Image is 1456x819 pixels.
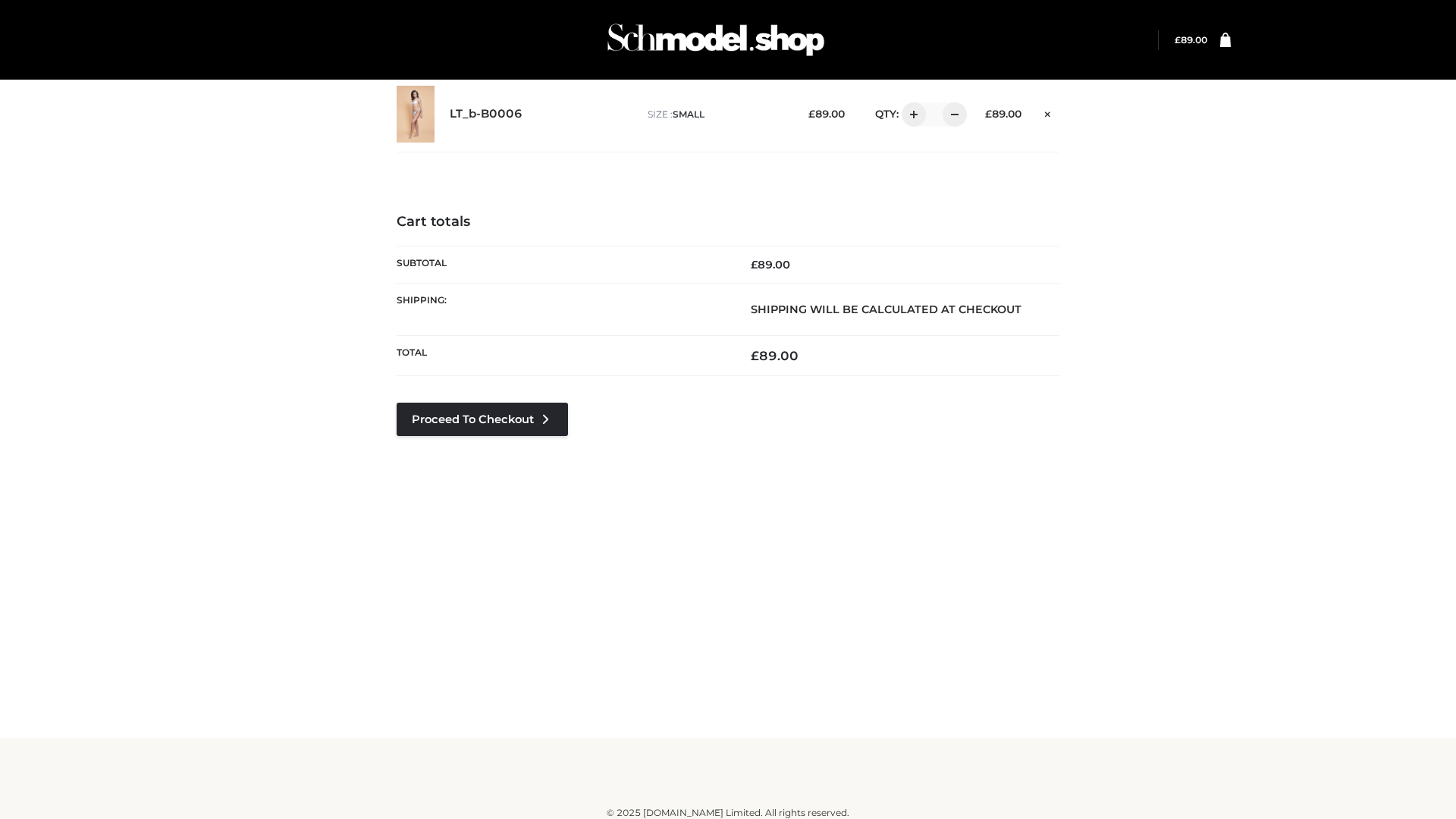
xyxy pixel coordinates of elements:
[1175,34,1207,45] a: £89.00
[860,102,962,127] div: QTY:
[397,214,1059,231] h4: Cart totals
[397,336,728,376] th: Total
[602,10,830,70] img: Schmodel Admin 964
[751,258,758,271] span: £
[808,108,815,120] span: £
[648,108,785,121] p: size :
[673,108,704,120] span: SMALL
[985,108,1021,120] bdi: 89.00
[751,348,759,363] span: £
[1037,102,1059,122] a: Remove this item
[397,283,728,335] th: Shipping:
[985,108,992,120] span: £
[450,107,522,121] a: LT_b-B0006
[1175,34,1207,45] bdi: 89.00
[751,348,799,363] bdi: 89.00
[751,258,790,271] bdi: 89.00
[808,108,845,120] bdi: 89.00
[397,403,568,436] a: Proceed to Checkout
[397,246,728,283] th: Subtotal
[751,303,1021,316] strong: Shipping will be calculated at checkout
[397,86,435,143] img: LT_b-B0006 - SMALL
[1175,34,1181,45] span: £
